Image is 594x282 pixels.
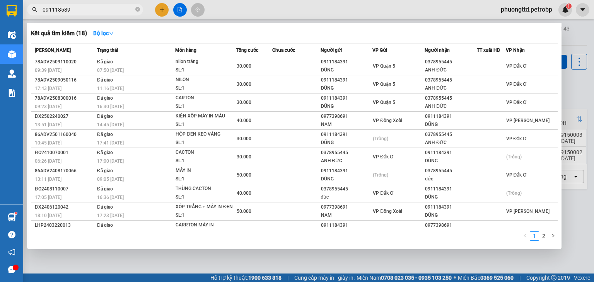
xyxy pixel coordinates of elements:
div: SL: 1 [176,157,234,165]
div: ĐO2410070001 [35,149,95,157]
span: Đã giao [97,168,113,173]
div: ANH ĐỨC [321,157,372,165]
span: VP Đồng Xoài [373,209,402,214]
span: 09:23 [DATE] [35,104,61,109]
span: 13:51 [DATE] [35,122,61,127]
button: left [521,231,530,241]
span: Đã giao [97,59,113,65]
img: warehouse-icon [8,50,16,58]
div: 0378955445 [321,149,372,157]
span: VP Đắk Ơ [506,82,527,87]
div: nilon trắng [176,58,234,66]
span: close-circle [135,6,140,14]
div: đức [425,175,476,183]
div: ANH ĐỨC [425,102,476,110]
div: 0378955445 [321,185,372,193]
div: THÙNG CACTON [176,185,234,193]
div: DŨNG [425,193,476,201]
span: VP Gửi [372,48,387,53]
div: 0911184391 [425,112,476,121]
div: DŨNG [425,157,476,165]
span: Đã giao [97,186,113,192]
span: 07:50 [DATE] [97,68,124,73]
div: HỘP ĐEN KEO VÀNG [176,130,234,139]
span: VP Quận 5 [373,82,395,87]
span: right [551,233,555,238]
span: VP [PERSON_NAME] [506,209,550,214]
div: SL: 1 [176,121,234,129]
div: SL: 1 [176,102,234,111]
div: SL: 1 [176,211,234,220]
div: 0911184391 [425,185,476,193]
img: warehouse-icon [8,70,16,78]
div: 0977398691 [425,221,476,229]
span: VP Đắk Ơ [506,63,527,69]
span: Đã giao [97,132,113,137]
span: 30.000 [237,154,251,160]
span: VP Đắk Ơ [373,190,394,196]
span: close-circle [135,7,140,12]
span: 11:16 [DATE] [97,86,124,91]
div: 0911184391 [321,221,372,229]
span: 06:26 [DATE] [35,158,61,164]
div: 0911184391 [321,76,372,84]
a: 2 [539,232,548,240]
img: warehouse-icon [8,213,16,221]
span: VP Đắk Ơ [506,136,527,141]
span: 17:41 [DATE] [97,140,124,146]
span: VP [PERSON_NAME] [506,118,550,123]
span: 30.000 [237,100,251,105]
div: ANH ĐỨC [425,66,476,74]
div: 0378955445 [425,131,476,139]
div: ANH ĐỨC [425,139,476,147]
div: 86ADV2501160040 [35,131,95,139]
span: 30.000 [237,136,251,141]
span: down [109,31,114,36]
span: VP Đắk Ơ [506,172,527,178]
span: Người gửi [321,48,342,53]
span: (Trống) [373,172,388,178]
sup: 1 [15,212,17,214]
span: 18:10 [DATE] [35,213,61,218]
div: 78ADV2509110020 [35,58,95,66]
div: 0378955445 [425,76,476,84]
span: Chưa cước [272,48,295,53]
div: MÁY IN [176,166,234,175]
span: left [523,233,527,238]
div: SL: 1 [176,139,234,147]
button: right [548,231,558,241]
strong: Bộ lọc [93,30,114,36]
span: 17:43 [DATE] [35,86,61,91]
span: notification [8,248,15,256]
div: DŨNG [425,211,476,219]
div: CACTON [176,148,234,157]
span: Đã giao [97,150,113,155]
img: warehouse-icon [8,31,16,39]
a: 1 [530,232,539,240]
div: 86ADV2408170066 [35,167,95,175]
div: ĐX2502240027 [35,112,95,121]
span: 17:23 [DATE] [97,213,124,218]
span: 17:05 [DATE] [35,195,61,200]
li: Next Page [548,231,558,241]
span: Đã giao [97,114,113,119]
h3: Kết quả tìm kiếm ( 18 ) [31,29,87,37]
span: (Trống) [506,154,522,160]
div: 0911184391 [321,167,372,175]
div: 0911184391 [425,149,476,157]
span: 16:36 [DATE] [97,195,124,200]
div: 78ADV2508300016 [35,94,95,102]
div: 0378955445 [425,58,476,66]
div: SL: 1 [176,175,234,183]
div: NILON [176,76,234,84]
span: 50.000 [237,172,251,178]
div: CARRTON MÁY IN [176,221,234,229]
span: 13:11 [DATE] [35,177,61,182]
span: 40.000 [237,118,251,123]
span: Tổng cước [236,48,258,53]
div: 0378955445 [425,94,476,102]
span: search [32,7,38,12]
div: SL: 1 [176,66,234,75]
span: 09:39 [DATE] [35,68,61,73]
